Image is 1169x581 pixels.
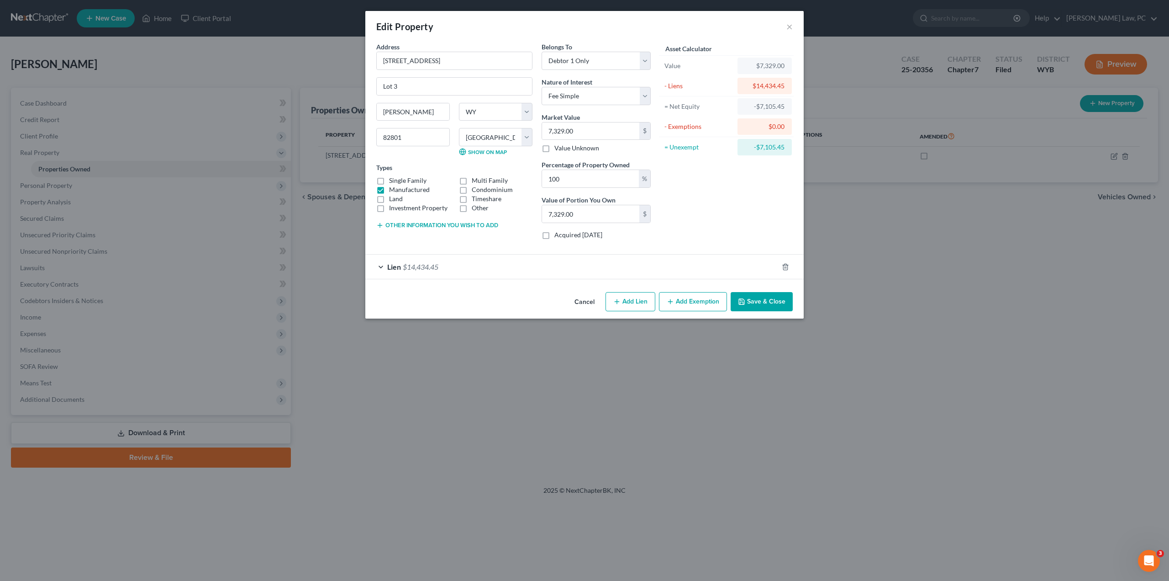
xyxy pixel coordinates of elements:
[786,21,793,32] button: ×
[1157,550,1164,557] span: 3
[542,123,639,140] input: 0.00
[377,103,449,121] input: Enter city...
[459,148,507,155] a: Show on Map
[664,143,733,152] div: = Unexempt
[639,123,650,140] div: $
[745,143,785,152] div: -$7,105.45
[377,52,532,69] input: Enter address...
[731,292,793,311] button: Save & Close
[472,194,501,203] label: Timeshare
[554,230,602,240] label: Acquired [DATE]
[639,205,650,223] div: $
[542,205,639,223] input: 0.00
[745,122,785,131] div: $0.00
[376,222,498,229] button: Other information you wish to add
[542,77,592,87] label: Nature of Interest
[389,176,427,185] label: Single Family
[606,292,655,311] button: Add Lien
[403,262,438,271] span: $14,434.45
[389,185,430,194] label: Manufactured
[664,122,733,131] div: - Exemptions
[554,144,599,153] label: Value Unknown
[567,293,602,311] button: Cancel
[664,102,733,111] div: = Net Equity
[745,61,785,70] div: $7,329.00
[472,176,508,185] label: Multi Family
[542,112,580,122] label: Market Value
[745,81,785,91] div: $14,434.45
[377,78,532,95] input: Apt, Suite, etc...
[389,203,448,213] label: Investment Property
[472,185,513,194] label: Condominium
[664,81,733,91] div: - Liens
[664,61,733,70] div: Value
[472,203,489,213] label: Other
[376,128,450,146] input: Enter zip...
[665,44,712,53] label: Asset Calculator
[542,160,630,170] label: Percentage of Property Owned
[659,292,727,311] button: Add Exemption
[376,20,433,33] div: Edit Property
[1138,550,1160,572] iframe: Intercom live chat
[376,43,400,51] span: Address
[745,102,785,111] div: -$7,105.45
[542,170,639,187] input: 0.00
[639,170,650,187] div: %
[542,195,616,205] label: Value of Portion You Own
[389,194,403,203] label: Land
[542,43,572,51] span: Belongs To
[376,163,392,172] label: Types
[387,262,401,271] span: Lien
